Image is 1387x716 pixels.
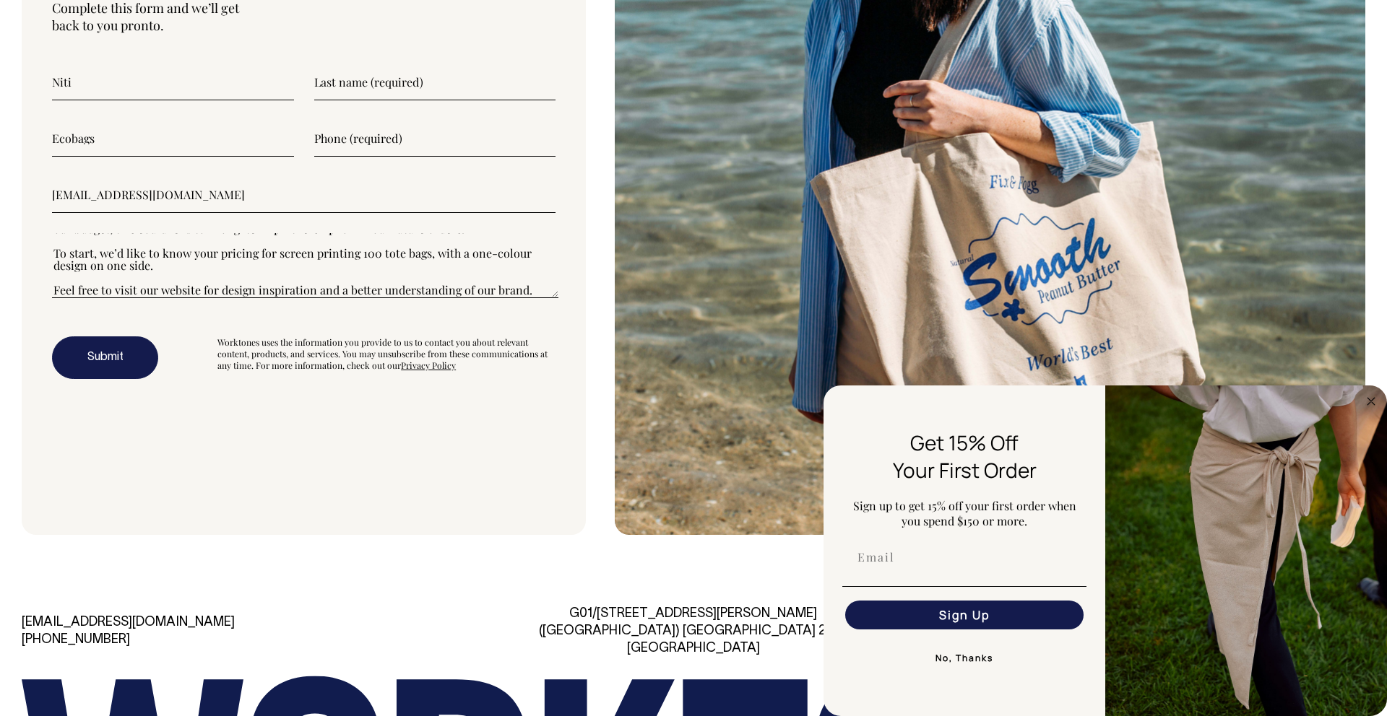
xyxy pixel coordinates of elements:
[824,385,1387,716] div: FLYOUT Form
[893,456,1037,484] span: Your First Order
[314,64,556,100] input: Last name (required)
[845,601,1084,629] button: Sign Up
[477,606,910,658] div: G01/[STREET_ADDRESS][PERSON_NAME] ([GEOGRAPHIC_DATA]) [GEOGRAPHIC_DATA] 2010 [GEOGRAPHIC_DATA]
[845,543,1084,572] input: Email
[217,336,556,380] div: Worktones uses the information you provide to us to contact you about relevant content, products,...
[314,121,556,157] input: Phone (required)
[1362,393,1380,410] button: Close dialog
[22,616,235,629] a: [EMAIL_ADDRESS][DOMAIN_NAME]
[52,177,556,213] input: Email (required)
[842,586,1086,587] img: underline
[52,121,294,157] input: Business name
[52,64,294,100] input: First name (required)
[52,336,158,380] button: Submit
[853,498,1076,528] span: Sign up to get 15% off your first order when you spend $150 or more.
[22,634,130,646] a: [PHONE_NUMBER]
[842,644,1086,673] button: No, Thanks
[910,429,1019,456] span: Get 15% Off
[1105,385,1387,716] img: 5e34ad8f-4f05-4173-92a8-ea475ee49ac9.jpeg
[401,359,456,371] a: Privacy Policy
